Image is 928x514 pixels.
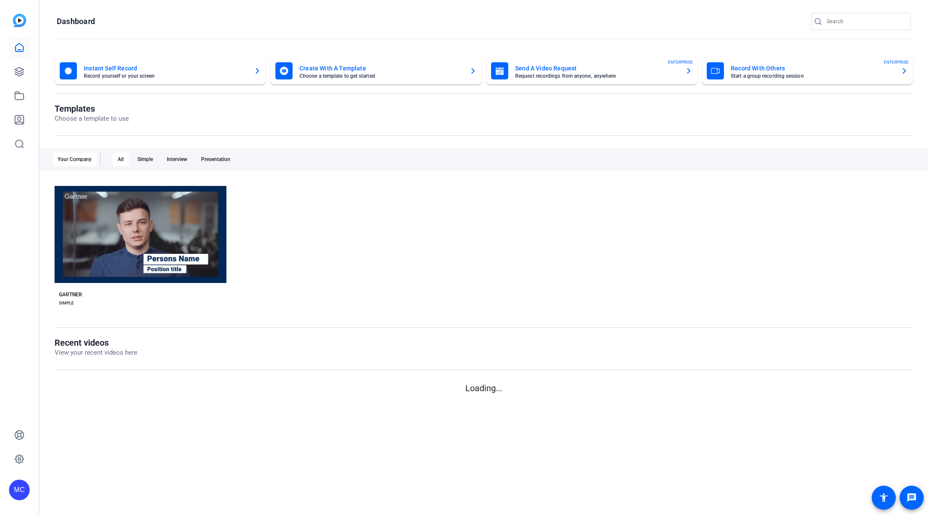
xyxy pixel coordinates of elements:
[55,103,129,114] h1: Templates
[55,338,137,348] h1: Recent videos
[668,59,693,65] span: ENTERPRISE
[879,493,889,503] mat-icon: accessibility
[84,63,247,73] mat-card-title: Instant Self Record
[57,16,95,27] h1: Dashboard
[13,14,26,27] img: blue-gradient.svg
[113,152,129,166] div: All
[827,16,904,27] input: Search
[9,480,30,500] div: MC
[55,348,137,358] p: View your recent videos here
[84,73,247,79] mat-card-subtitle: Record yourself or your screen
[52,152,97,166] div: Your Company
[55,382,913,395] p: Loading...
[515,63,678,73] mat-card-title: Send A Video Request
[55,114,129,124] p: Choose a template to use
[132,152,158,166] div: Simple
[731,63,894,73] mat-card-title: Record With Others
[515,73,678,79] mat-card-subtitle: Request recordings from anyone, anywhere
[731,73,894,79] mat-card-subtitle: Start a group recording session
[196,152,235,166] div: Presentation
[162,152,192,166] div: Interview
[907,493,917,503] mat-icon: message
[884,59,909,65] span: ENTERPRISE
[270,57,482,85] button: Create With A TemplateChoose a template to get started
[486,57,697,85] button: Send A Video RequestRequest recordings from anyone, anywhereENTERPRISE
[59,291,82,298] div: GARTNER
[299,63,463,73] mat-card-title: Create With A Template
[55,57,266,85] button: Instant Self RecordRecord yourself or your screen
[299,73,463,79] mat-card-subtitle: Choose a template to get started
[59,300,74,307] div: SIMPLE
[702,57,913,85] button: Record With OthersStart a group recording sessionENTERPRISE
